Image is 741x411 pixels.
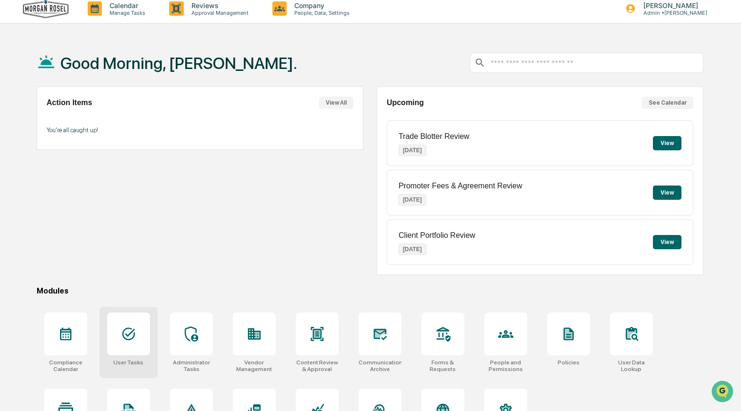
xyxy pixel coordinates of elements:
div: Vendor Management [233,359,276,372]
span: Pylon [95,161,115,168]
p: [DATE] [399,145,426,156]
h2: Upcoming [387,98,424,107]
a: 🔎Data Lookup [6,134,64,151]
p: Admin • [PERSON_NAME] [636,10,707,16]
span: Preclearance [19,120,61,129]
div: User Tasks [113,359,143,366]
p: Approval Management [184,10,253,16]
div: Administrator Tasks [170,359,213,372]
button: See Calendar [642,97,693,109]
p: Calendar [102,1,150,10]
div: 🖐️ [10,121,17,128]
p: People, Data, Settings [287,10,354,16]
button: View [653,136,681,150]
button: View [653,186,681,200]
p: Trade Blotter Review [399,132,470,141]
p: You're all caught up! [47,127,353,134]
iframe: Open customer support [711,380,736,405]
img: 1746055101610-c473b297-6a78-478c-a979-82029cc54cd1 [10,73,27,90]
div: People and Permissions [484,359,527,372]
button: Start new chat [162,76,173,87]
p: [PERSON_NAME] [636,1,707,10]
div: Modules [37,286,703,295]
span: Data Lookup [19,138,60,147]
p: Client Portfolio Review [399,231,475,240]
div: 🔎 [10,139,17,147]
div: Compliance Calendar [44,359,87,372]
h2: Action Items [47,98,92,107]
div: 🗄️ [69,121,77,128]
p: How can we help? [10,20,173,35]
button: View All [319,97,353,109]
p: [DATE] [399,244,426,255]
p: Manage Tasks [102,10,150,16]
div: Policies [558,359,580,366]
div: Start new chat [32,73,156,82]
button: View [653,235,681,249]
div: Communications Archive [359,359,401,372]
p: [DATE] [399,194,426,205]
h1: Good Morning, [PERSON_NAME]. [60,54,297,73]
p: Company [287,1,354,10]
p: Reviews [184,1,253,10]
div: We're available if you need us! [32,82,120,90]
div: User Data Lookup [610,359,653,372]
a: Powered byPylon [67,161,115,168]
div: Forms & Requests [421,359,464,372]
div: Content Review & Approval [296,359,339,372]
a: 🖐️Preclearance [6,116,65,133]
span: Attestations [79,120,118,129]
a: 🗄️Attestations [65,116,122,133]
p: Promoter Fees & Agreement Review [399,182,522,190]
